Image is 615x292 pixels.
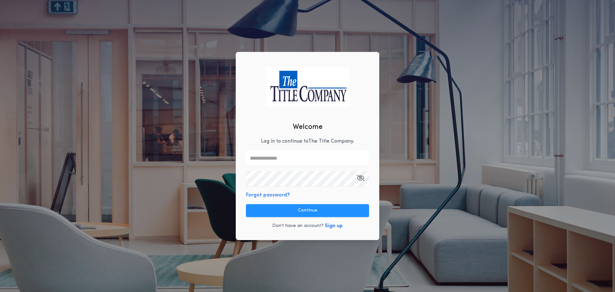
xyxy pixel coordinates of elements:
[272,223,324,229] p: Don't have an account?
[246,204,369,217] button: Continue
[293,122,323,132] h2: Welcome
[261,138,354,145] p: Log in to continue to The Title Company .
[246,191,290,199] button: Forgot password?
[325,222,343,230] button: Sign up
[266,67,349,106] img: logo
